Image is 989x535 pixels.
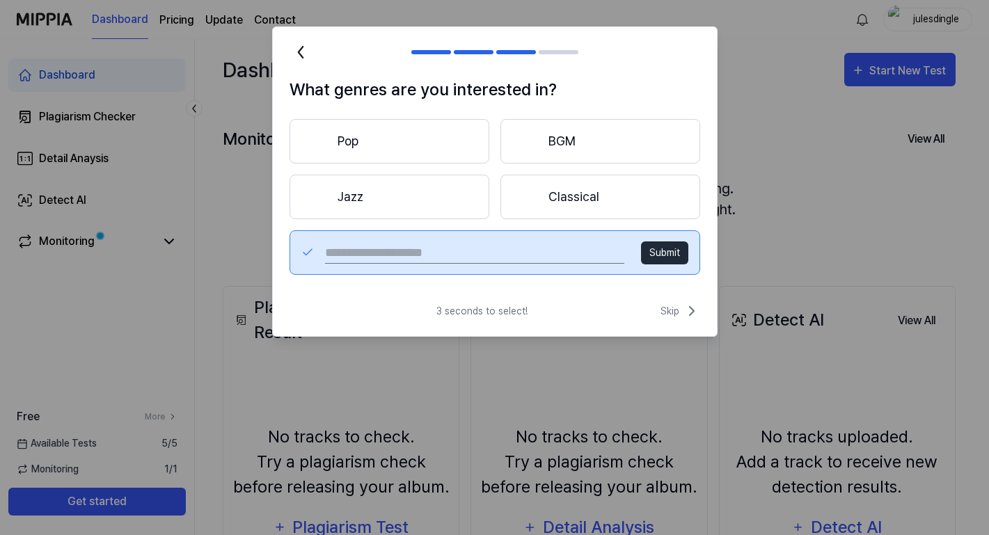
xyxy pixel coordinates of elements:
button: Pop [290,119,489,163]
span: 3 seconds to select! [436,304,528,319]
button: BGM [500,119,700,163]
button: Submit [641,241,688,264]
button: Jazz [290,175,489,219]
button: Skip [658,303,700,319]
span: Skip [660,303,700,319]
h1: What genres are you interested in? [290,77,700,102]
button: Classical [500,175,700,219]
